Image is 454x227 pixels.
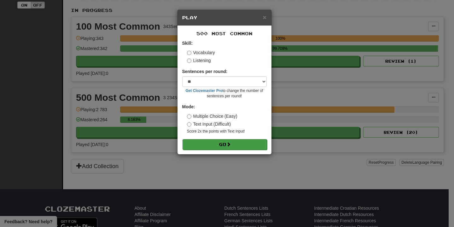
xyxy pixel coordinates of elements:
[182,68,228,75] label: Sentences per round:
[182,88,267,99] small: to change the number of sentences per round!
[183,139,267,150] button: Go
[187,129,267,134] small: Score 2x the points with Text Input !
[187,114,191,119] input: Multiple Choice (Easy)
[186,88,223,93] a: Get Clozemaster Pro
[187,49,215,56] label: Vocabulary
[187,122,191,127] input: Text Input (Difficult)
[263,14,266,20] button: Close
[182,41,193,46] strong: Skill:
[196,31,253,36] span: 500 Most Common
[187,57,211,64] label: Listening
[182,14,267,21] h5: Play
[187,113,237,119] label: Multiple Choice (Easy)
[263,14,266,21] span: ×
[187,121,231,127] label: Text Input (Difficult)
[187,59,191,63] input: Listening
[187,51,191,55] input: Vocabulary
[182,104,195,109] strong: Mode:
